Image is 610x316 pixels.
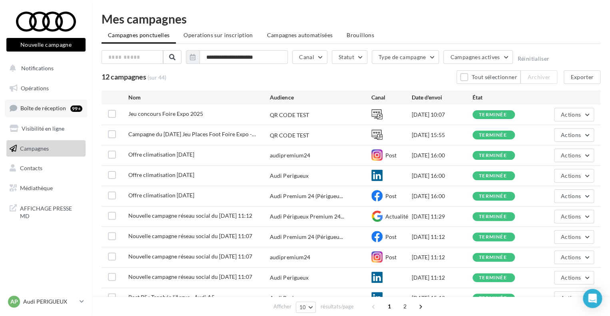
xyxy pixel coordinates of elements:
div: terminée [479,173,507,179]
div: Date d'envoi [412,93,472,101]
div: [DATE] 11:12 [412,253,472,261]
span: Post [385,233,397,240]
span: Campagne du 09-09-2025 Jeu Places Foot Foire Expo - copie [128,131,256,137]
div: QR CODE TEST [270,111,309,119]
button: Actions [554,169,594,183]
button: Campagnes actives [443,50,513,64]
button: Actions [554,271,594,284]
span: Actualité [385,213,408,220]
span: Notifications [21,65,54,72]
div: Audi Perigueux [270,274,308,282]
span: Audi Premium 24 (Périgueu... [270,233,343,241]
span: 1 [383,300,396,313]
button: Actions [554,250,594,264]
span: Audi Périgueux Premium 24... [270,213,344,221]
span: Boîte de réception [20,105,66,111]
div: Audience [270,93,371,101]
div: [DATE] 16:00 [412,151,472,159]
span: Brouillons [347,32,374,38]
button: Exporter [564,70,600,84]
span: Campagnes automatisées [267,32,333,38]
div: terminée [479,112,507,117]
button: Actions [554,108,594,121]
span: 2 [399,300,411,313]
button: Archiver [520,70,557,84]
span: Post [385,254,397,260]
button: Actions [554,128,594,142]
span: Nouvelle campagne réseau social du 25-04-2025 11:12 [128,212,252,219]
div: terminée [479,296,507,301]
div: [DATE] 16:00 [412,172,472,180]
div: Audi Perigueux [270,294,308,302]
div: terminée [479,214,507,219]
a: Médiathèque [5,180,87,197]
span: Actions [561,254,581,260]
span: AP [10,298,18,306]
div: État [472,93,533,101]
button: Actions [554,149,594,162]
div: Audi Perigueux [270,172,308,180]
span: Actions [561,172,581,179]
span: Opérations [21,85,49,91]
div: [DATE] 11:12 [412,233,472,241]
button: Statut [332,50,367,64]
div: audipremium24 [270,253,310,261]
button: Type de campagne [372,50,439,64]
div: [DATE] 15:55 [412,131,472,139]
a: Campagnes [5,140,87,157]
div: terminée [479,255,507,260]
span: Campagnes [20,145,49,151]
div: terminée [479,235,507,240]
button: Actions [554,189,594,203]
div: terminée [479,194,507,199]
span: Actions [561,233,581,240]
a: Contacts [5,160,87,177]
span: AFFICHAGE PRESSE MD [20,203,82,220]
button: Notifications [5,60,84,77]
span: Nouvelle campagne réseau social du 25-04-2025 11:07 [128,253,252,260]
div: [DATE] 15:13 [412,294,472,302]
a: AP Audi PERIGUEUX [6,294,86,309]
div: [DATE] 11:29 [412,213,472,221]
span: Actions [561,274,581,281]
button: 10 [296,302,316,313]
div: Nom [128,93,270,101]
span: Actions [561,152,581,159]
div: terminée [479,153,507,158]
span: Offre climatisation mai 2025 [128,151,194,158]
p: Audi PERIGUEUX [23,298,76,306]
span: Visibilité en ligne [22,125,64,132]
div: [DATE] 11:12 [412,274,472,282]
span: Actions [561,131,581,138]
button: Actions [554,230,594,244]
span: Afficher [273,303,291,310]
a: Opérations [5,80,87,97]
span: Offre climatisation mai 2025 [128,171,194,178]
a: Boîte de réception99+ [5,99,87,117]
span: Post [385,152,397,159]
div: terminée [479,133,507,138]
span: Post [385,193,397,199]
span: Actions [561,111,581,118]
div: Canal [371,93,412,101]
span: Operations sur inscription [183,32,253,38]
span: Actions [561,193,581,199]
span: (sur 44) [148,74,166,81]
div: 99+ [70,105,82,112]
span: Actions [561,213,581,220]
a: Visibilité en ligne [5,120,87,137]
button: Actions [554,210,594,223]
button: Tout sélectionner [457,70,520,84]
div: [DATE] 10:07 [412,111,472,119]
button: Actions [554,291,594,305]
div: audipremium24 [270,151,310,159]
button: Réinitialiser [517,56,549,62]
span: 10 [299,304,306,310]
span: Nouvelle campagne réseau social du 25-04-2025 11:07 [128,233,252,239]
span: Actions [561,294,581,301]
span: Offre climatisation mai 2025 [128,192,194,199]
a: AFFICHAGE PRESSE MD [5,200,87,223]
div: QR CODE TEST [270,131,309,139]
span: Nouvelle campagne réseau social du 25-04-2025 11:07 [128,273,252,280]
span: Jeu concours Foire Expo 2025 [128,110,203,117]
